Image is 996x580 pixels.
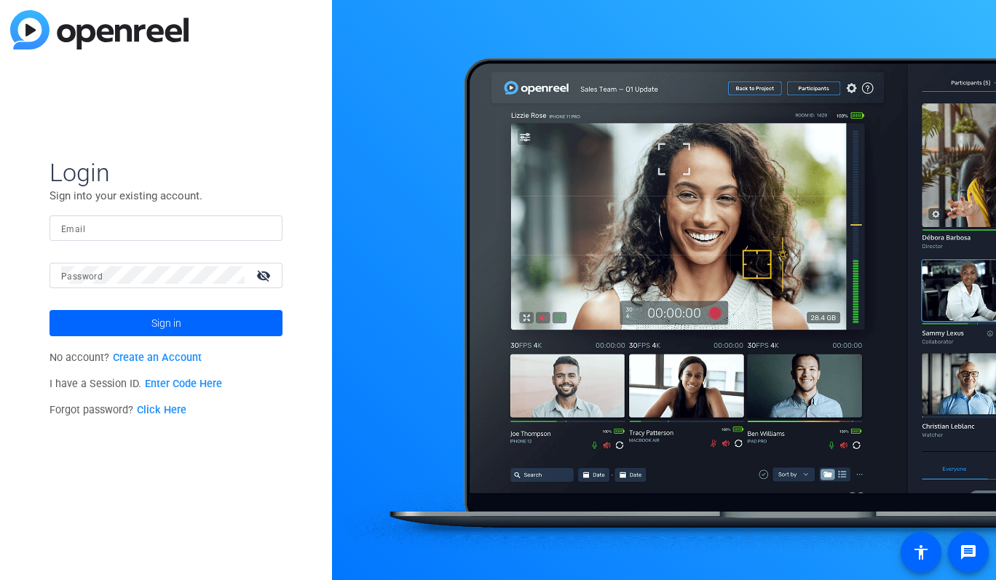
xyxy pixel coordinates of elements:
[50,157,282,188] span: Login
[61,271,103,282] mat-label: Password
[50,351,202,364] span: No account?
[50,404,186,416] span: Forgot password?
[50,310,282,336] button: Sign in
[50,188,282,204] p: Sign into your existing account.
[61,224,85,234] mat-label: Email
[145,378,222,390] a: Enter Code Here
[113,351,202,364] a: Create an Account
[151,305,181,341] span: Sign in
[960,544,977,561] mat-icon: message
[912,544,930,561] mat-icon: accessibility
[248,265,282,286] mat-icon: visibility_off
[50,378,222,390] span: I have a Session ID.
[61,219,271,237] input: Enter Email Address
[10,10,189,49] img: blue-gradient.svg
[137,404,186,416] a: Click Here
